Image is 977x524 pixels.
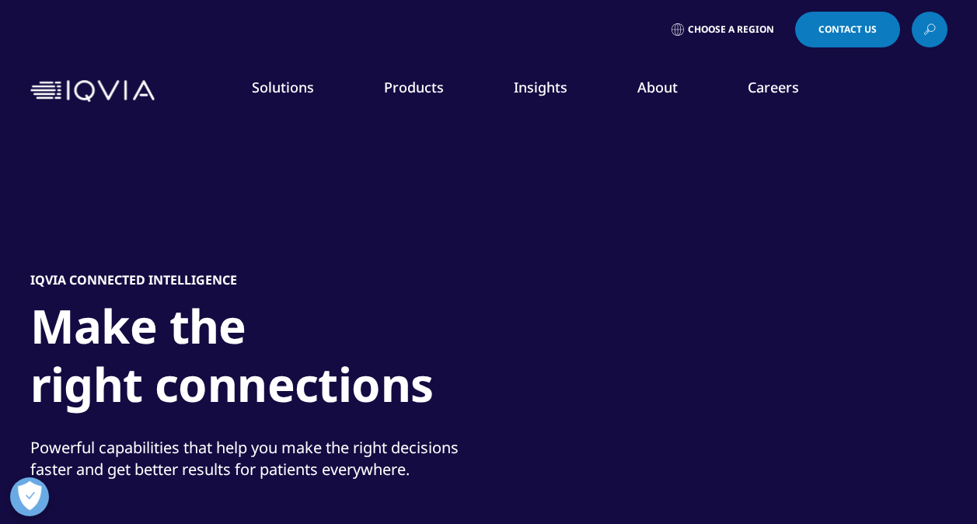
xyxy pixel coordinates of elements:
nav: Primary [161,54,947,128]
a: Careers [748,78,799,96]
h1: Make the right connections [30,297,613,423]
span: Choose a Region [688,23,774,36]
span: Contact Us [818,25,877,34]
p: Powerful capabilities that help you make the right decisions faster and get better results for pa... [30,437,485,490]
h5: IQVIA Connected Intelligence [30,272,237,288]
a: Insights [514,78,567,96]
img: IQVIA Healthcare Information Technology and Pharma Clinical Research Company [30,80,155,103]
button: Open Preferences [10,477,49,516]
a: Products [384,78,444,96]
a: Contact Us [795,12,900,47]
a: About [637,78,678,96]
a: Solutions [252,78,314,96]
